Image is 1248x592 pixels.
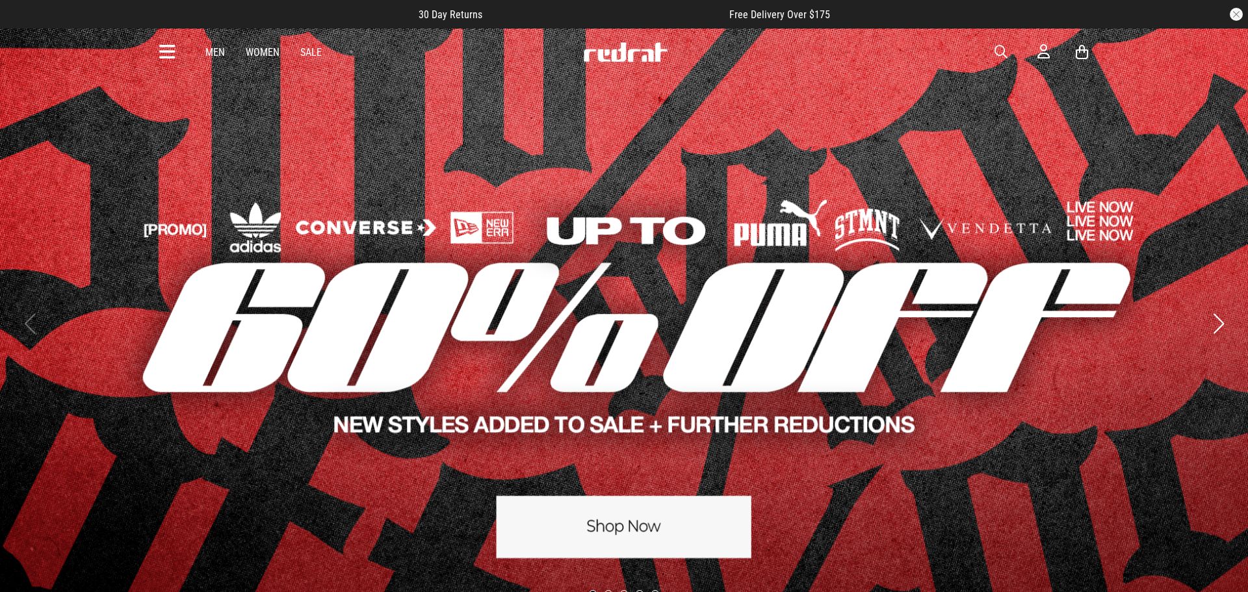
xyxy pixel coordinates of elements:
a: Women [246,46,279,58]
button: Previous slide [21,309,38,338]
iframe: Customer reviews powered by Trustpilot [508,8,703,21]
button: Next slide [1210,309,1227,338]
img: Redrat logo [582,42,668,62]
a: Men [205,46,225,58]
span: Free Delivery Over $175 [729,8,830,21]
a: Sale [300,46,322,58]
span: 30 Day Returns [419,8,482,21]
